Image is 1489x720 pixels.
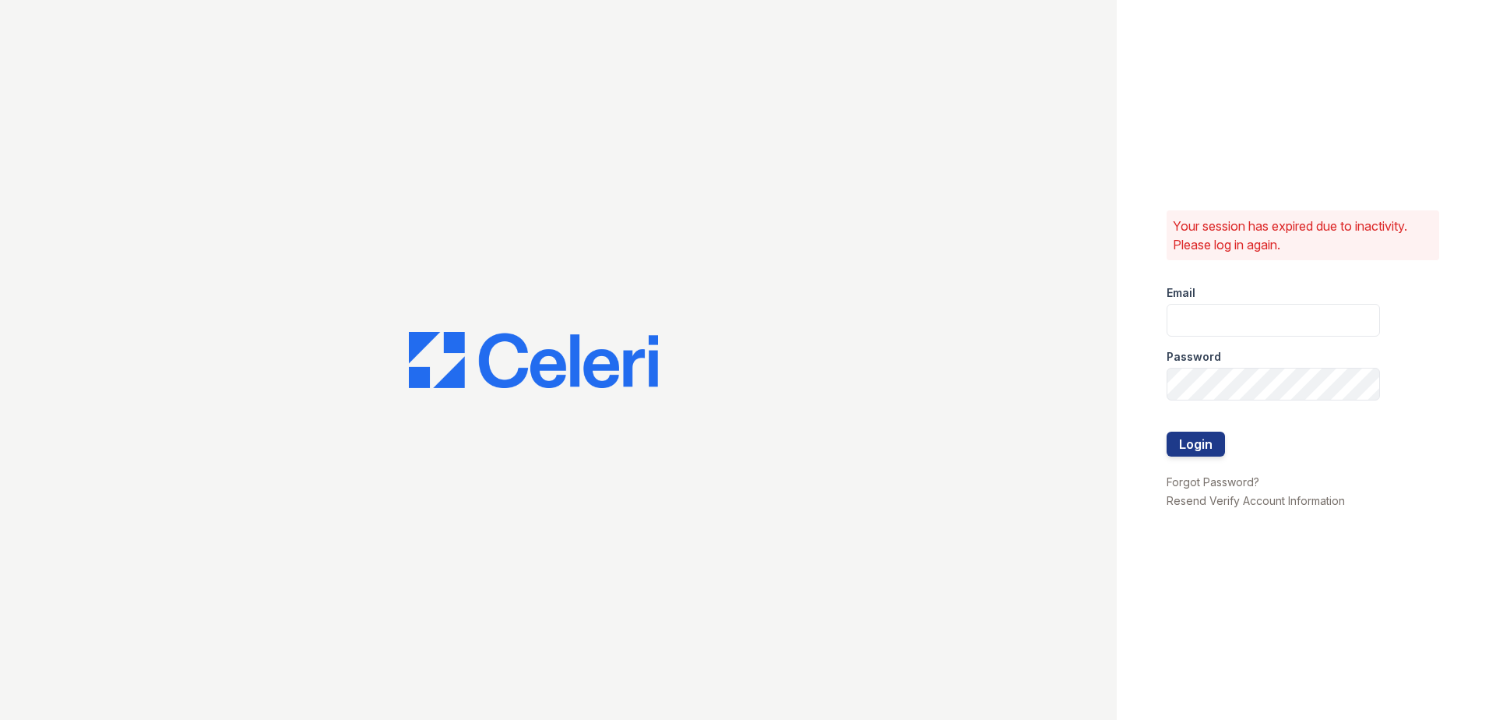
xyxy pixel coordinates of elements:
[1167,349,1221,365] label: Password
[1167,494,1345,507] a: Resend Verify Account Information
[1167,475,1259,489] a: Forgot Password?
[1167,432,1225,457] button: Login
[1173,217,1433,254] p: Your session has expired due to inactivity. Please log in again.
[1167,285,1195,301] label: Email
[409,332,658,388] img: CE_Logo_Blue-a8612792a0a2168367f1c8372b55b34899dd931a85d93a1a3d3e32e68fde9ad4.png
